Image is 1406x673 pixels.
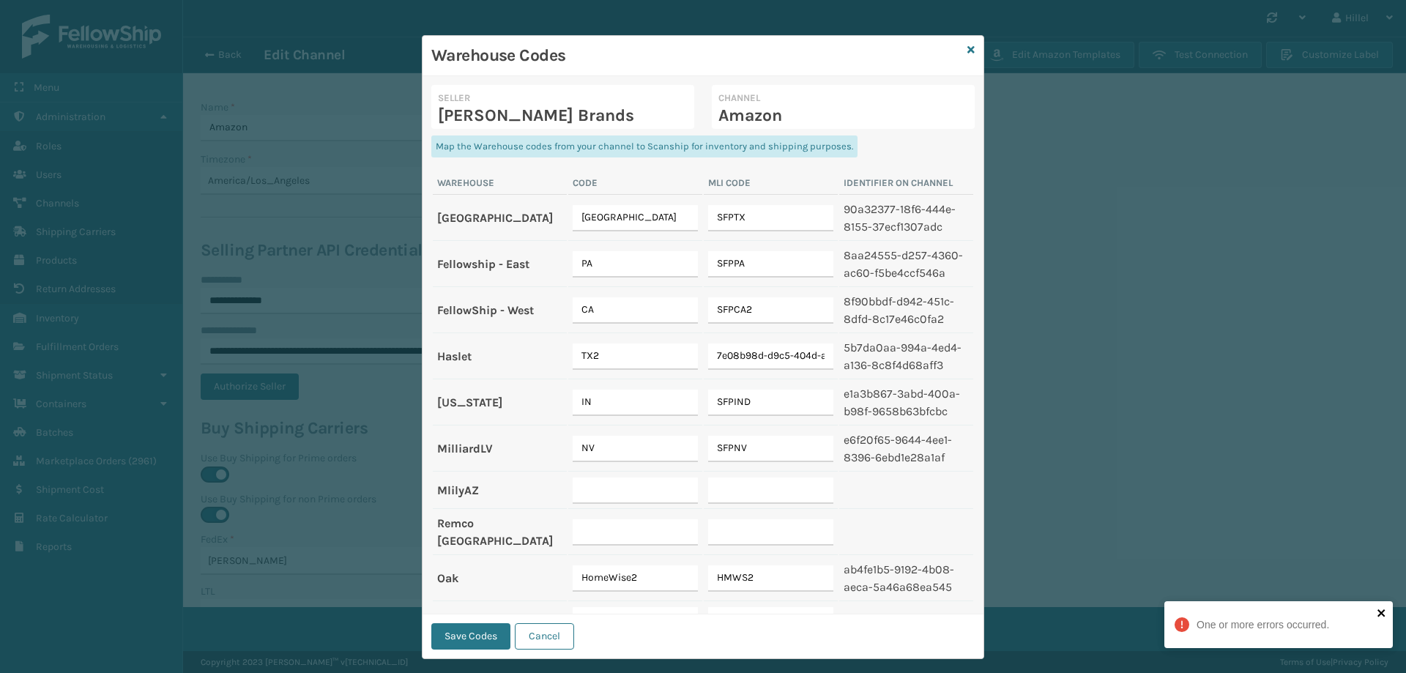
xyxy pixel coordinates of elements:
[844,562,954,594] label: ab4fe1b5-9192-4b08-aeca-5a46a68ea545
[718,105,968,127] p: Amazon
[431,45,961,67] h3: Warehouse Codes
[515,623,574,650] button: Cancel
[437,483,479,497] label: MlilyAZ
[568,176,702,195] th: Code
[437,613,513,627] label: Remco Costco
[437,442,493,456] label: MilliardLV
[1377,607,1387,621] button: close
[844,248,963,280] label: 8aa24555-d257-4360-ac60-f5be4ccf546a
[1197,617,1329,633] div: One or more errors occurred.
[433,176,567,195] th: Warehouse
[437,257,529,271] label: Fellowship - East
[437,211,553,225] label: [GEOGRAPHIC_DATA]
[844,202,956,234] label: 90a32377-18f6-444e-8155-37ecf1307adc
[437,349,472,363] label: Haslet
[438,92,688,105] label: Seller
[437,516,553,548] label: Remco [GEOGRAPHIC_DATA]
[437,303,534,317] label: FellowShip - West
[839,176,973,195] th: Identifier on channel
[844,341,961,372] label: 5b7da0aa-994a-4ed4-a136-8c8f4d68aff3
[844,387,960,418] label: e1a3b867-3abd-400a-b98f-9658b63bfcbc
[437,571,458,585] label: Oak
[704,176,838,195] th: MLI Code
[431,623,510,650] button: Save Codes
[431,135,858,157] div: Map the Warehouse codes from your channel to Scanship for inventory and shipping purposes.
[844,294,954,326] label: 8f90bbdf-d942-451c-8dfd-8c17e46c0fa2
[438,105,688,127] p: [PERSON_NAME] Brands
[718,92,968,105] label: Channel
[437,395,502,409] label: [US_STATE]
[844,433,952,464] label: e6f20f65-9644-4ee1-8396-6ebd1e28a1af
